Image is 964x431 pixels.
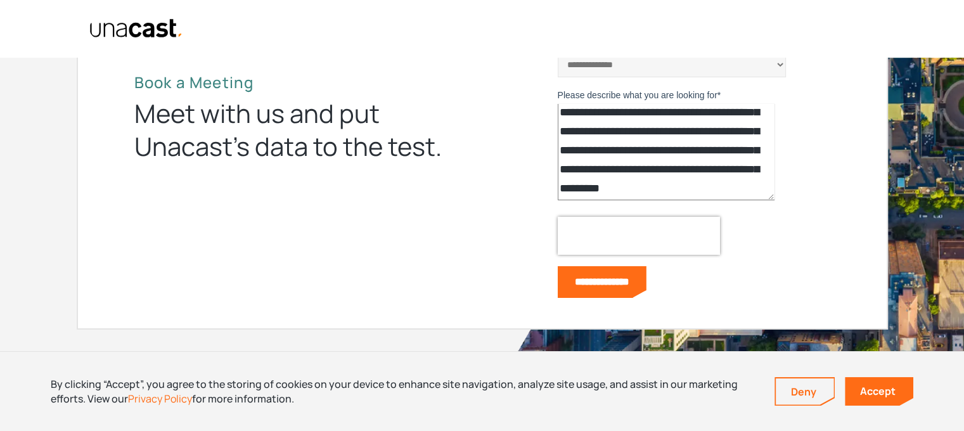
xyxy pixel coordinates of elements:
img: Unacast text logo [89,18,184,39]
a: Deny [776,378,834,405]
span: Please describe what you are looking for [558,90,717,100]
iframe: reCAPTCHA [558,217,720,255]
a: home [83,18,184,39]
div: By clicking “Accept”, you agree to the storing of cookies on your device to enhance site navigati... [51,377,755,406]
div: Meet with us and put Unacast’s data to the test. [134,97,464,163]
a: Accept [845,377,913,406]
a: Privacy Policy [128,392,192,406]
h2: Book a Meeting [134,73,464,92]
